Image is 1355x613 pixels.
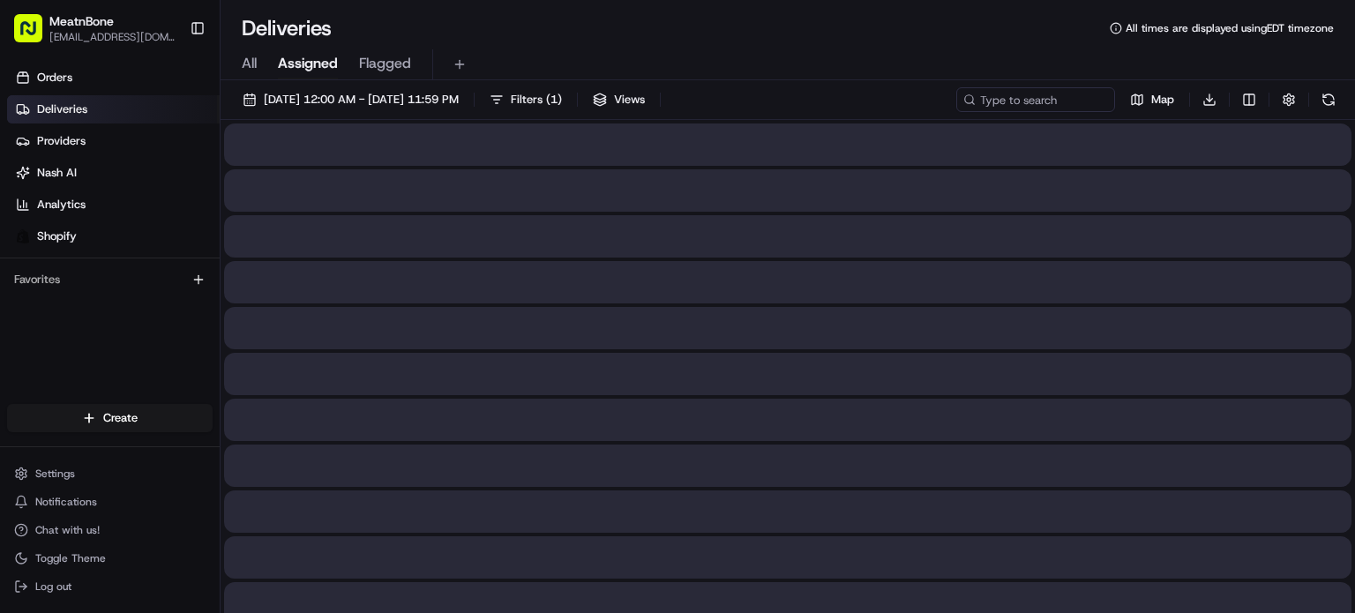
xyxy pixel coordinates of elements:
[546,92,562,108] span: ( 1 )
[264,92,459,108] span: [DATE] 12:00 AM - [DATE] 11:59 PM
[11,386,142,418] a: 📗Knowledge Base
[35,321,49,335] img: 1736555255976-a54dd68f-1ca7-489b-9aae-adbdc363a1c4
[273,225,321,246] button: See all
[37,168,69,199] img: 8571987876998_91fb9ceb93ad5c398215_72.jpg
[191,273,198,287] span: •
[482,87,570,112] button: Filters(1)
[18,395,32,409] div: 📗
[359,53,411,74] span: Flagged
[201,273,237,287] span: [DATE]
[37,165,77,181] span: Nash AI
[35,579,71,594] span: Log out
[1126,21,1334,35] span: All times are displayed using EDT timezone
[49,12,114,30] button: MeatnBone
[35,273,49,288] img: 1736555255976-a54dd68f-1ca7-489b-9aae-adbdc363a1c4
[124,436,213,450] a: Powered byPylon
[614,92,645,108] span: Views
[37,101,87,117] span: Deliveries
[103,410,138,426] span: Create
[35,393,135,411] span: Knowledge Base
[242,53,257,74] span: All
[79,168,289,185] div: Start new chat
[37,228,77,244] span: Shopify
[7,518,213,542] button: Chat with us!
[37,133,86,149] span: Providers
[176,437,213,450] span: Pylon
[7,265,213,294] div: Favorites
[7,64,220,92] a: Orders
[18,70,321,98] p: Welcome 👋
[7,7,183,49] button: MeatnBone[EMAIL_ADDRESS][DOMAIN_NAME]
[1151,92,1174,108] span: Map
[191,320,198,334] span: •
[511,92,562,108] span: Filters
[7,404,213,432] button: Create
[16,229,30,243] img: Shopify logo
[201,320,237,334] span: [DATE]
[7,546,213,571] button: Toggle Theme
[79,185,243,199] div: We're available if you need us!
[55,273,188,287] span: Wisdom [PERSON_NAME]
[37,197,86,213] span: Analytics
[7,574,213,599] button: Log out
[7,191,220,219] a: Analytics
[18,228,118,243] div: Past conversations
[242,14,332,42] h1: Deliveries
[55,320,188,334] span: Wisdom [PERSON_NAME]
[35,551,106,565] span: Toggle Theme
[142,386,290,418] a: 💻API Documentation
[1316,87,1341,112] button: Refresh
[167,393,283,411] span: API Documentation
[7,95,220,123] a: Deliveries
[18,303,46,338] img: Wisdom Oko
[956,87,1115,112] input: Type to search
[18,168,49,199] img: 1736555255976-a54dd68f-1ca7-489b-9aae-adbdc363a1c4
[35,467,75,481] span: Settings
[18,256,46,290] img: Wisdom Oko
[7,222,220,250] a: Shopify
[1122,87,1182,112] button: Map
[49,30,176,44] button: [EMAIL_ADDRESS][DOMAIN_NAME]
[7,461,213,486] button: Settings
[37,70,72,86] span: Orders
[7,159,220,187] a: Nash AI
[585,87,653,112] button: Views
[18,17,53,52] img: Nash
[7,490,213,514] button: Notifications
[35,495,97,509] span: Notifications
[7,127,220,155] a: Providers
[149,395,163,409] div: 💻
[235,87,467,112] button: [DATE] 12:00 AM - [DATE] 11:59 PM
[300,173,321,194] button: Start new chat
[46,113,291,131] input: Clear
[35,523,100,537] span: Chat with us!
[278,53,338,74] span: Assigned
